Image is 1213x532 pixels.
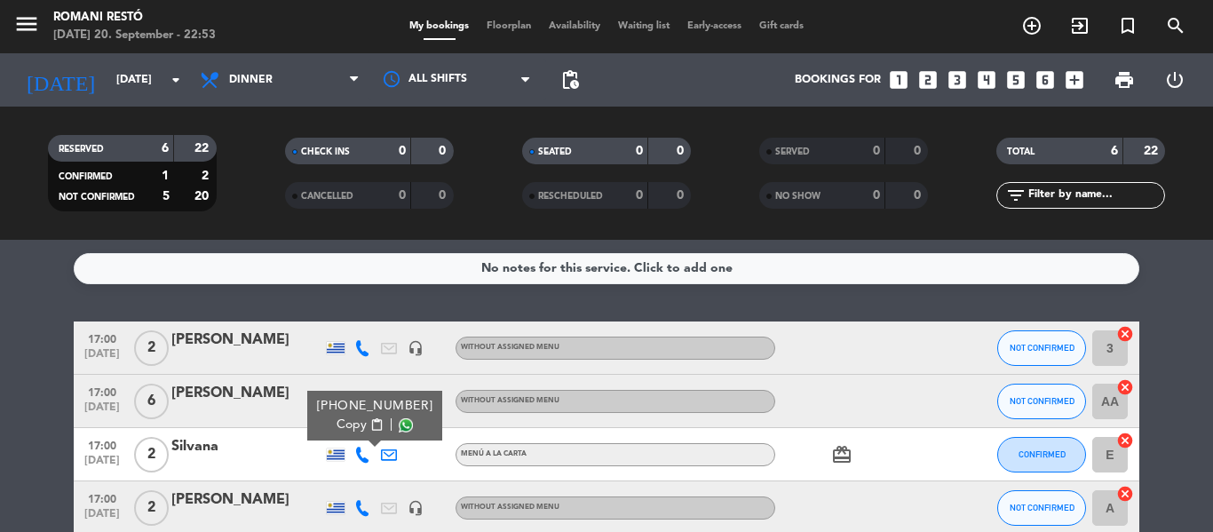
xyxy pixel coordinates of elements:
i: looks_3 [946,68,969,91]
button: Copycontent_paste [337,416,384,434]
strong: 22 [1144,145,1161,157]
i: looks_one [887,68,910,91]
span: 2 [134,330,169,366]
i: [DATE] [13,60,107,99]
i: arrow_drop_down [165,69,186,91]
span: 2 [134,490,169,526]
div: LOG OUT [1149,53,1200,107]
i: exit_to_app [1069,15,1090,36]
span: Dinner [229,74,273,86]
span: RESCHEDULED [538,192,603,201]
strong: 6 [1111,145,1118,157]
span: 17:00 [80,328,124,348]
span: 2 [134,437,169,472]
span: [DATE] [80,455,124,475]
strong: 20 [194,190,212,202]
div: [PERSON_NAME] [171,488,322,512]
span: NOT CONFIRMED [1010,396,1074,406]
span: Bookings for [795,74,881,86]
i: add_box [1063,68,1086,91]
strong: 0 [399,145,406,157]
strong: 0 [399,189,406,202]
i: cancel [1116,432,1134,449]
button: CONFIRMED [997,437,1086,472]
strong: 0 [636,145,643,157]
button: NOT CONFIRMED [997,384,1086,419]
i: search [1165,15,1186,36]
span: CONFIRMED [1019,449,1066,459]
span: Without assigned menu [461,504,559,511]
strong: 1 [162,170,169,182]
i: looks_two [916,68,939,91]
span: RESERVED [59,145,104,154]
span: 17:00 [80,381,124,401]
input: Filter by name... [1027,186,1164,205]
i: filter_list [1005,185,1027,206]
i: looks_5 [1004,68,1027,91]
i: card_giftcard [831,444,852,465]
span: NOT CONFIRMED [1010,503,1074,512]
i: looks_4 [975,68,998,91]
span: 6 [134,384,169,419]
span: Gift cards [750,21,813,31]
span: CONFIRMED [59,172,113,181]
strong: 0 [873,145,880,157]
button: NOT CONFIRMED [997,490,1086,526]
strong: 0 [914,145,924,157]
span: pending_actions [559,69,581,91]
span: [DATE] [80,401,124,422]
i: looks_6 [1034,68,1057,91]
span: NOT CONFIRMED [1010,343,1074,353]
span: My bookings [400,21,478,31]
div: [PHONE_NUMBER] [317,397,433,416]
div: [DATE] 20. September - 22:53 [53,27,216,44]
div: Romani Restó [53,9,216,27]
strong: 6 [162,142,169,155]
strong: 0 [439,189,449,202]
span: [DATE] [80,508,124,528]
strong: 0 [677,189,687,202]
span: Without assigned menu [461,397,559,404]
span: TOTAL [1007,147,1035,156]
div: Silvana [171,435,322,458]
span: Without assigned menu [461,344,559,351]
span: NOT CONFIRMED [59,193,135,202]
strong: 0 [873,189,880,202]
i: cancel [1116,378,1134,396]
span: Copy [337,416,367,434]
span: Floorplan [478,21,540,31]
span: CANCELLED [301,192,353,201]
span: | [390,416,393,434]
i: cancel [1116,485,1134,503]
span: NO SHOW [775,192,821,201]
i: headset_mic [408,500,424,516]
strong: 0 [439,145,449,157]
button: NOT CONFIRMED [997,330,1086,366]
span: CHECK INS [301,147,350,156]
strong: 0 [636,189,643,202]
strong: 0 [677,145,687,157]
i: power_settings_new [1164,69,1185,91]
strong: 0 [914,189,924,202]
div: [PERSON_NAME] [171,382,322,405]
button: menu [13,11,40,44]
strong: 22 [194,142,212,155]
span: SERVED [775,147,810,156]
span: content_paste [370,418,384,432]
span: MENÚ A LA CARTA [461,450,527,457]
i: turned_in_not [1117,15,1138,36]
i: menu [13,11,40,37]
div: [PERSON_NAME] [171,329,322,352]
i: cancel [1116,325,1134,343]
span: 17:00 [80,488,124,508]
span: Waiting list [609,21,678,31]
strong: 2 [202,170,212,182]
span: Early-access [678,21,750,31]
span: Availability [540,21,609,31]
i: headset_mic [408,340,424,356]
span: print [1114,69,1135,91]
span: [DATE] [80,348,124,369]
i: add_circle_outline [1021,15,1043,36]
span: 17:00 [80,434,124,455]
span: SEATED [538,147,572,156]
